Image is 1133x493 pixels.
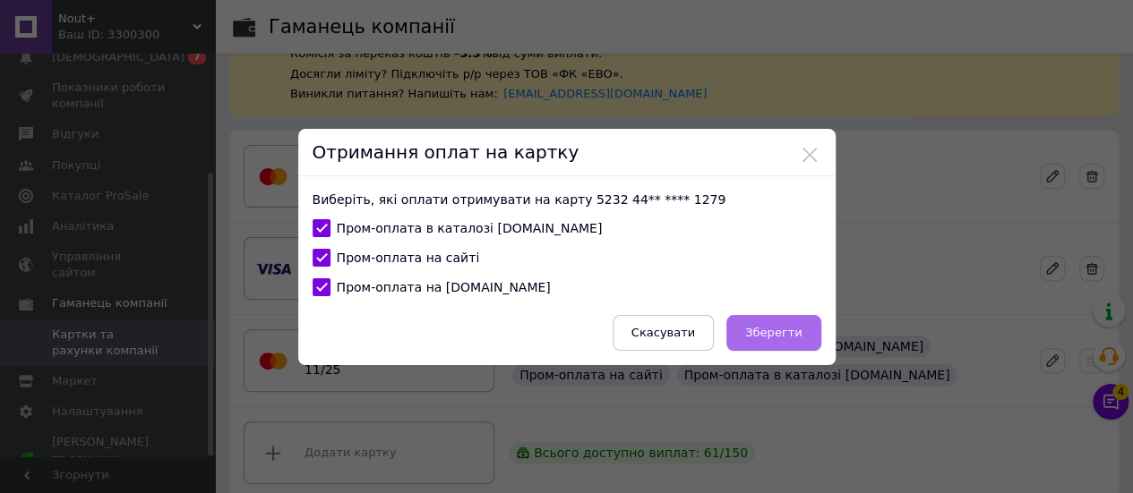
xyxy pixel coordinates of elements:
[613,315,714,351] button: Скасувати
[745,326,802,339] span: Зберегти
[313,219,603,237] label: Пром-оплата в каталозі [DOMAIN_NAME]
[313,191,821,208] p: Виберіть, які оплати отримувати на карту 5232 44** **** 1279
[313,249,480,267] label: Пром-оплата на сайті
[313,278,551,296] label: Пром-оплата на [DOMAIN_NAME]
[631,326,695,339] span: Скасувати
[313,141,579,163] span: Отримання оплат на картку
[726,315,820,351] button: Зберегти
